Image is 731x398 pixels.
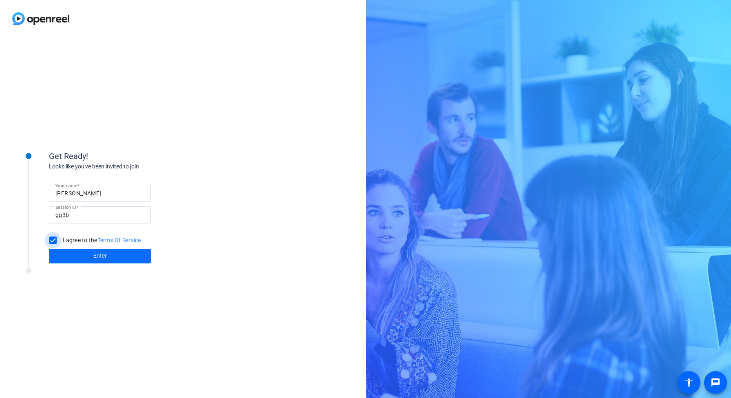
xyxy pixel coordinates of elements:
[49,150,212,162] div: Get Ready!
[97,237,141,243] a: Terms Of Service
[93,252,107,260] span: Enter
[711,378,720,387] mat-icon: message
[49,162,212,171] div: Looks like you've been invited to join
[49,249,151,263] button: Enter
[684,378,694,387] mat-icon: accessibility
[61,236,141,244] label: I agree to the
[55,205,76,210] mat-label: Session ID
[55,183,77,188] mat-label: Your name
